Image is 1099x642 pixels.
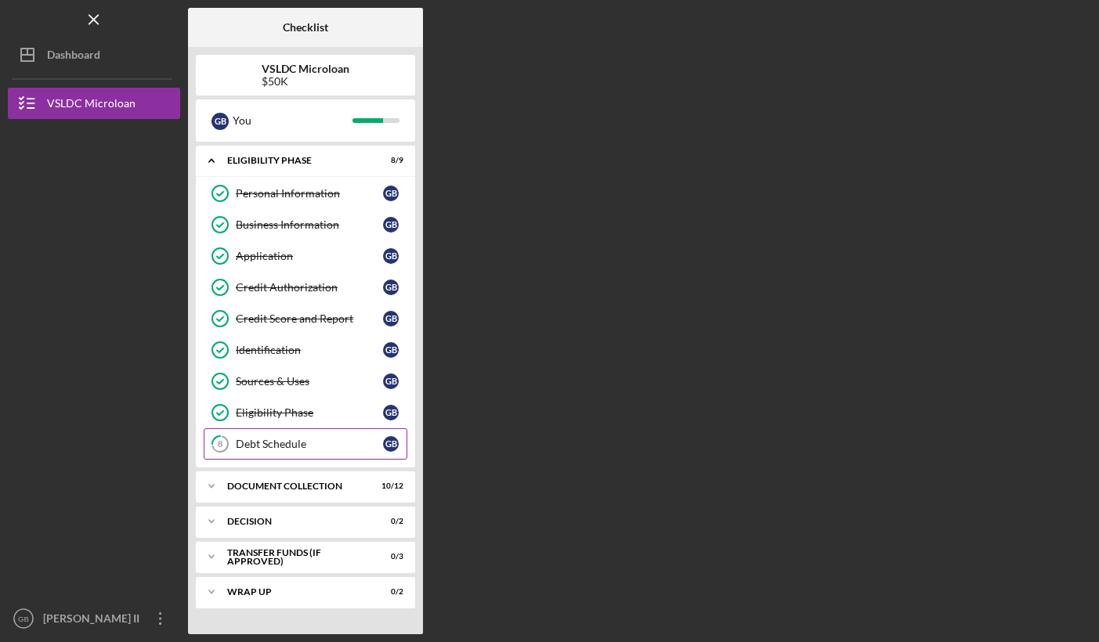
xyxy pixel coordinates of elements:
[236,344,383,356] div: Identification
[204,303,407,334] a: Credit Score and ReportGB
[375,552,403,561] div: 0 / 3
[227,481,364,491] div: Document Collection
[262,75,349,88] div: $50K
[204,178,407,209] a: Personal InformationGB
[227,548,364,566] div: Transfer Funds (If Approved)
[375,517,403,526] div: 0 / 2
[204,209,407,240] a: Business InformationGB
[218,439,222,449] tspan: 8
[236,406,383,419] div: Eligibility Phase
[383,373,399,389] div: G B
[211,113,229,130] div: G B
[283,21,328,34] b: Checklist
[227,517,364,526] div: Decision
[236,218,383,231] div: Business Information
[236,375,383,388] div: Sources & Uses
[236,187,383,200] div: Personal Information
[383,217,399,233] div: G B
[383,280,399,295] div: G B
[383,311,399,326] div: G B
[383,436,399,452] div: G B
[383,248,399,264] div: G B
[227,587,364,597] div: Wrap Up
[236,250,383,262] div: Application
[204,397,407,428] a: Eligibility PhaseGB
[8,88,180,119] button: VSLDC Microloan
[8,39,180,70] button: Dashboard
[375,481,403,491] div: 10 / 12
[39,603,141,638] div: [PERSON_NAME] II
[204,366,407,397] a: Sources & UsesGB
[204,334,407,366] a: IdentificationGB
[204,272,407,303] a: Credit AuthorizationGB
[375,587,403,597] div: 0 / 2
[18,615,29,623] text: GB
[375,156,403,165] div: 8 / 9
[47,88,136,123] div: VSLDC Microloan
[233,107,352,134] div: You
[383,186,399,201] div: G B
[383,342,399,358] div: G B
[262,63,349,75] b: VSLDC Microloan
[227,156,364,165] div: Eligibility Phase
[383,405,399,420] div: G B
[8,603,180,634] button: GB[PERSON_NAME] II
[47,39,100,74] div: Dashboard
[204,428,407,460] a: 8Debt ScheduleGB
[204,240,407,272] a: ApplicationGB
[236,438,383,450] div: Debt Schedule
[236,312,383,325] div: Credit Score and Report
[236,281,383,294] div: Credit Authorization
